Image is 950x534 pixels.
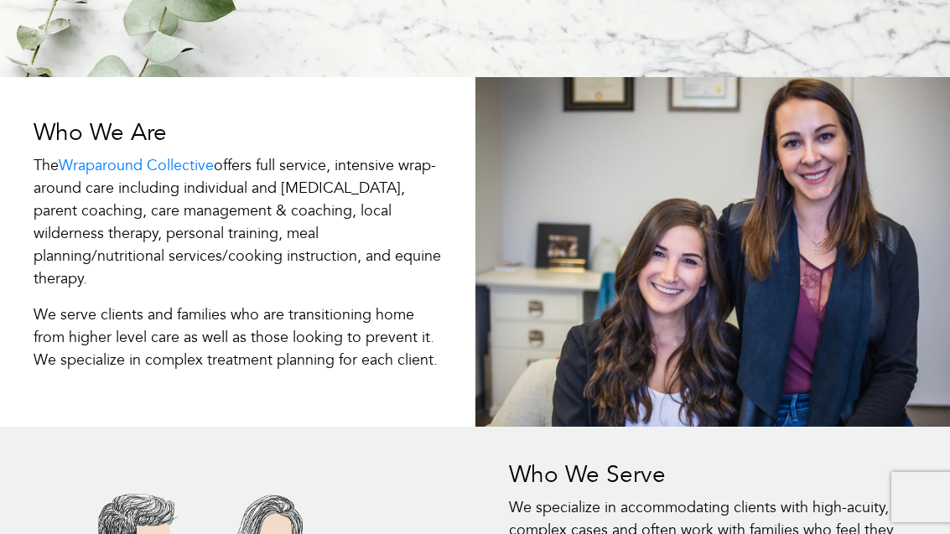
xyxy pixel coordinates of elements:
[34,303,442,371] p: We serve clients and families who are transitioning home from higher level care as well as those ...
[34,154,442,290] p: The offers full service, intensive wrap-around care including individual and [MEDICAL_DATA], pare...
[509,461,917,490] h3: Who We Serve
[59,155,214,176] a: Wraparound Collective
[34,119,442,148] h3: Who We Are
